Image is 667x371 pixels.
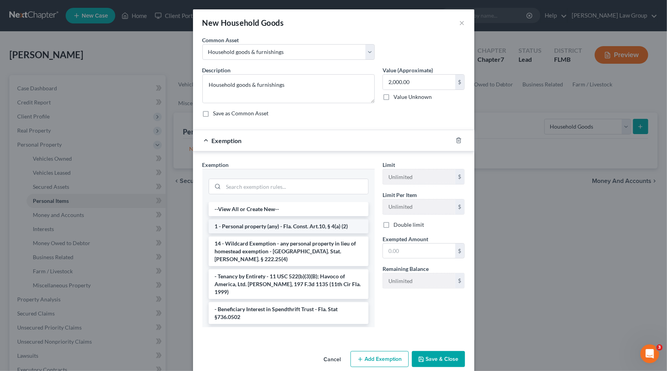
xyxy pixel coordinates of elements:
[383,273,455,288] input: --
[318,352,347,367] button: Cancel
[383,169,455,184] input: --
[383,66,433,74] label: Value (Approximate)
[202,161,229,168] span: Exemption
[455,199,465,214] div: $
[460,18,465,27] button: ×
[640,344,659,363] iframe: Intercom live chat
[383,75,455,90] input: 0.00
[224,179,368,194] input: Search exemption rules...
[393,221,424,229] label: Double limit
[350,351,409,367] button: Add Exemption
[209,219,368,233] li: 1 - Personal property (any) - Fla. Const. Art.10, § 4(a) (2)
[209,269,368,299] li: - Tenancy by Entirety - 11 USC 522(b)(3)(B); Havoco of America, Ltd. [PERSON_NAME], 197 F.3d 1135...
[209,237,368,266] li: 14 - Wildcard Exemption - any personal property in lieu of homestead exemption - [GEOGRAPHIC_DATA...
[383,199,455,214] input: --
[455,244,465,258] div: $
[412,351,465,367] button: Save & Close
[202,17,284,28] div: New Household Goods
[202,36,239,44] label: Common Asset
[383,265,429,273] label: Remaining Balance
[393,93,432,101] label: Value Unknown
[656,344,663,351] span: 3
[209,202,368,216] li: --View All or Create New--
[455,169,465,184] div: $
[383,191,417,199] label: Limit Per Item
[383,236,428,242] span: Exempted Amount
[383,161,395,168] span: Limit
[455,273,465,288] div: $
[383,244,455,258] input: 0.00
[213,109,269,117] label: Save as Common Asset
[212,137,242,144] span: Exemption
[209,302,368,324] li: - Beneficiary Interest in Spendthrift Trust - Fla. Stat §736.0502
[202,67,231,73] span: Description
[455,75,465,90] div: $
